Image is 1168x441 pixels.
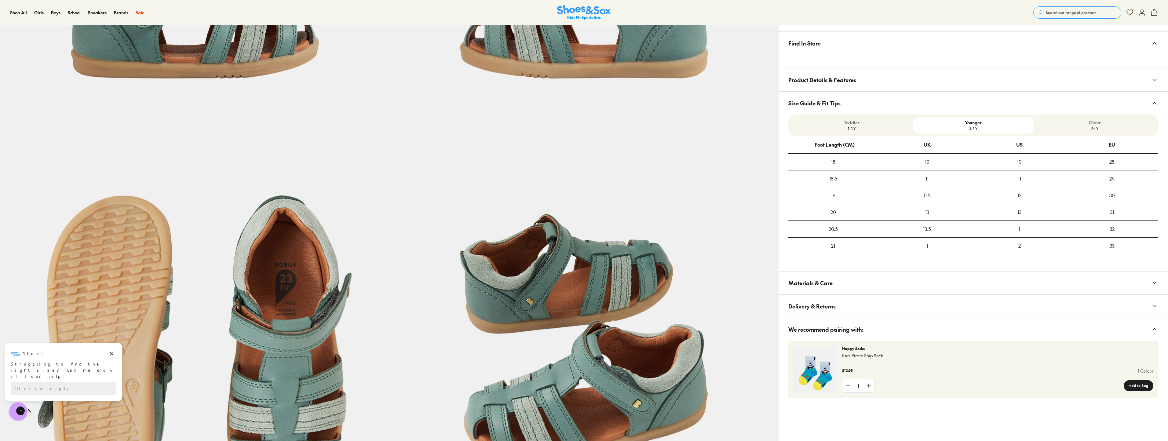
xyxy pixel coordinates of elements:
[779,295,1168,318] button: Delivery & Returns
[779,68,1168,91] button: Product Details & Features
[973,238,1066,254] div: 2
[5,7,122,38] div: Message from Shoes. Struggling to find the right size? Let me know if I can help!
[793,346,837,393] img: 4-543650_1
[881,238,973,254] div: 1
[793,126,910,131] p: 1-3 Y
[788,154,878,170] div: 18
[1066,221,1158,237] div: 32
[788,71,856,89] span: Product Details & Features
[10,9,27,16] a: Shop All
[973,170,1066,187] div: 11
[51,9,60,16] a: Boys
[788,34,821,52] span: Find In Store
[108,8,116,16] button: Dismiss campaign
[915,126,1032,131] p: 3-8 Y
[11,7,20,17] img: Shoes logo
[881,154,973,170] div: 10
[68,9,81,16] a: School
[915,119,1032,126] p: Younger
[788,187,878,204] div: 19
[853,379,863,392] div: 1
[973,204,1066,221] div: 13
[34,9,44,16] a: Girls
[779,92,1168,115] button: Size Guide & Fit Tips
[136,9,144,16] a: Sale
[881,204,973,221] div: 13
[881,187,973,204] div: 11.5
[1138,368,1153,374] a: 1 Colour
[1066,238,1158,254] div: 33
[1109,137,1115,153] div: EU
[881,221,973,237] div: 13.5
[114,9,128,16] a: Brands
[11,40,116,53] div: Reply to the campaigns
[973,187,1066,204] div: 12
[11,19,116,38] div: Struggling to find the right size? Let me know if I can help!
[6,400,31,423] iframe: Gorgias live chat messenger
[1033,6,1121,19] button: Search our range of products
[815,137,855,153] div: Foot Length (CM)
[557,5,611,20] a: Shoes & Sox
[788,238,878,254] div: 21
[1046,10,1096,15] span: Search our range of products
[881,170,973,187] div: 11
[5,1,122,60] div: Campaign message
[557,5,611,20] img: SNS_Logo_Responsive.svg
[842,352,1153,359] p: Kids Pirate Ship Sock
[88,9,107,16] a: Sneakers
[973,154,1066,170] div: 10
[1037,119,1153,126] p: Older
[788,55,1158,61] iframe: Find in Store
[1124,380,1153,391] button: Add to Bag
[1016,137,1023,153] div: US
[788,170,878,187] div: 18.5
[788,204,878,221] div: 20
[788,221,878,237] div: 20.5
[788,320,863,338] span: We recommend pairing with:
[779,32,1168,55] button: Find In Store
[1037,126,1153,131] p: 8+ Y
[788,274,833,292] span: Materials & Care
[924,137,931,153] div: UK
[779,272,1168,294] button: Materials & Care
[842,346,1153,351] p: Happy Socks
[973,221,1066,237] div: 1
[793,119,910,126] p: Toddler
[1066,187,1158,204] div: 30
[1066,154,1158,170] div: 28
[788,297,836,315] span: Delivery & Returns
[842,368,852,374] p: $12.95
[23,9,47,15] h3: Shoes
[788,94,841,112] span: Size Guide & Fit Tips
[1066,204,1158,221] div: 31
[1066,170,1158,187] div: 29
[779,318,1168,341] button: We recommend pairing with:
